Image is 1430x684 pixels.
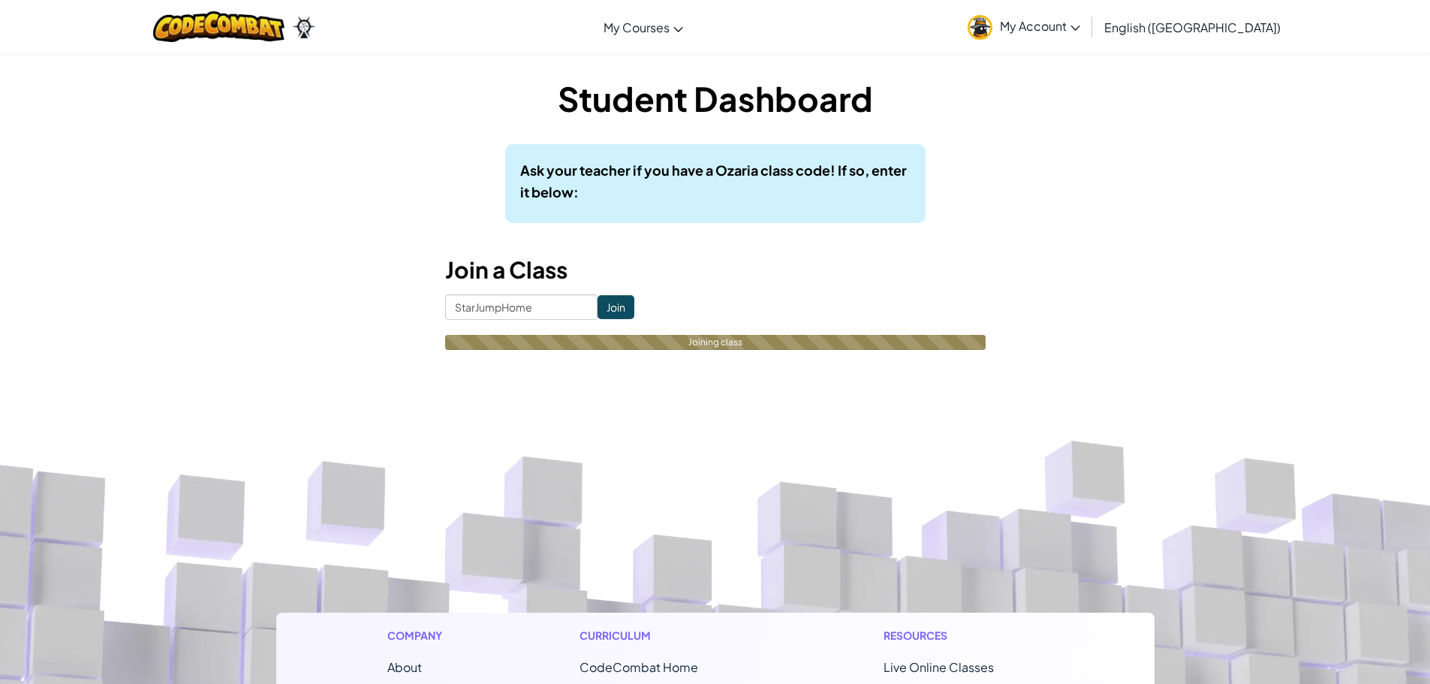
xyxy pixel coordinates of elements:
img: CodeCombat logo [153,11,284,42]
span: My Courses [604,20,670,35]
h3: Join a Class [445,253,986,287]
div: Joining class [445,335,986,350]
b: Ask your teacher if you have a Ozaria class code! If so, enter it below: [520,161,907,200]
img: Ozaria [292,16,316,38]
img: avatar [968,15,992,40]
a: English ([GEOGRAPHIC_DATA]) [1097,7,1288,47]
span: English ([GEOGRAPHIC_DATA]) [1104,20,1281,35]
a: About [387,659,422,675]
a: My Courses [596,7,691,47]
span: My Account [1000,18,1080,34]
span: CodeCombat Home [580,659,698,675]
h1: Curriculum [580,628,761,643]
h1: Resources [884,628,1043,643]
input: <Enter Class Code> [445,294,598,320]
h1: Company [387,628,457,643]
input: Join [598,295,634,319]
h1: Student Dashboard [445,75,986,122]
a: My Account [960,3,1088,50]
a: Live Online Classes [884,659,994,675]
